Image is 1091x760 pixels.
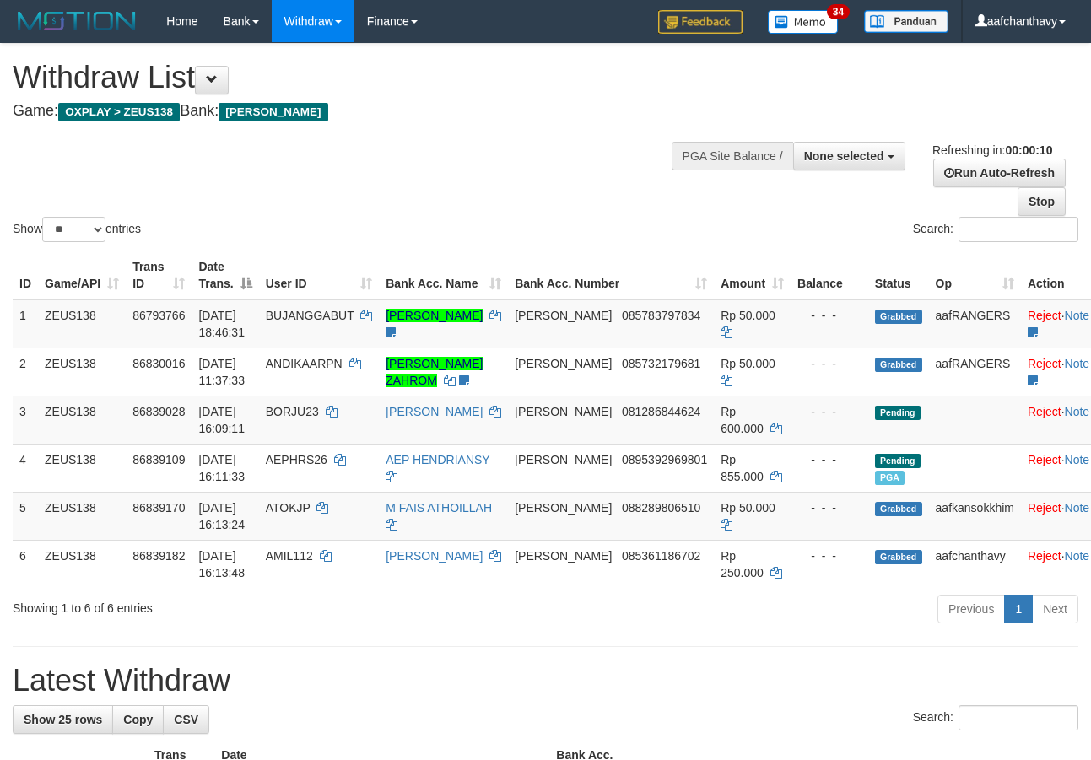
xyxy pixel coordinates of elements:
[933,159,1066,187] a: Run Auto-Refresh
[804,149,884,163] span: None selected
[622,357,700,370] span: Copy 085732179681 to clipboard
[163,705,209,734] a: CSV
[875,310,922,324] span: Grabbed
[875,454,921,468] span: Pending
[721,309,775,322] span: Rp 50.000
[38,348,126,396] td: ZEUS138
[13,444,38,492] td: 4
[266,549,313,563] span: AMIL112
[386,501,492,515] a: M FAIS ATHOILLAH
[929,348,1021,396] td: aafRANGERS
[1028,549,1061,563] a: Reject
[875,502,922,516] span: Grabbed
[1004,595,1033,623] a: 1
[132,501,185,515] span: 86839170
[24,713,102,726] span: Show 25 rows
[937,595,1005,623] a: Previous
[266,357,343,370] span: ANDIKAARPN
[192,251,258,299] th: Date Trans.: activate to sort column descending
[13,103,710,120] h4: Game: Bank:
[1005,143,1052,157] strong: 00:00:10
[198,453,245,483] span: [DATE] 16:11:33
[266,405,319,418] span: BORJU23
[174,713,198,726] span: CSV
[1065,549,1090,563] a: Note
[198,405,245,435] span: [DATE] 16:09:11
[198,549,245,579] span: [DATE] 16:13:48
[515,357,612,370] span: [PERSON_NAME]
[797,547,861,564] div: - - -
[875,358,922,372] span: Grabbed
[198,357,245,387] span: [DATE] 11:37:33
[875,550,922,564] span: Grabbed
[721,501,775,515] span: Rp 50.000
[112,705,164,734] a: Copy
[1028,309,1061,322] a: Reject
[13,217,141,242] label: Show entries
[123,713,153,726] span: Copy
[768,10,839,34] img: Button%20Memo.svg
[515,309,612,322] span: [PERSON_NAME]
[622,501,700,515] span: Copy 088289806510 to clipboard
[13,664,1078,698] h1: Latest Withdraw
[622,405,700,418] span: Copy 081286844624 to clipboard
[132,357,185,370] span: 86830016
[13,348,38,396] td: 2
[797,307,861,324] div: - - -
[219,103,327,121] span: [PERSON_NAME]
[1065,309,1090,322] a: Note
[827,4,850,19] span: 34
[929,251,1021,299] th: Op: activate to sort column ascending
[622,309,700,322] span: Copy 085783797834 to clipboard
[126,251,192,299] th: Trans ID: activate to sort column ascending
[721,453,764,483] span: Rp 855.000
[793,142,905,170] button: None selected
[13,492,38,540] td: 5
[13,540,38,588] td: 6
[386,453,489,466] a: AEP HENDRIANSY
[929,299,1021,348] td: aafRANGERS
[959,217,1078,242] input: Search:
[266,501,311,515] span: ATOKJP
[672,142,793,170] div: PGA Site Balance /
[13,705,113,734] a: Show 25 rows
[266,309,354,322] span: BUJANGGABUT
[721,357,775,370] span: Rp 50.000
[875,406,921,420] span: Pending
[797,499,861,516] div: - - -
[721,549,764,579] span: Rp 250.000
[508,251,714,299] th: Bank Acc. Number: activate to sort column ascending
[515,501,612,515] span: [PERSON_NAME]
[38,540,126,588] td: ZEUS138
[13,593,442,617] div: Showing 1 to 6 of 6 entries
[929,540,1021,588] td: aafchanthavy
[386,357,483,387] a: [PERSON_NAME] ZAHROM
[797,355,861,372] div: - - -
[132,405,185,418] span: 86839028
[132,309,185,322] span: 86793766
[622,453,707,466] span: Copy 0895392969801 to clipboard
[622,549,700,563] span: Copy 085361186702 to clipboard
[714,251,791,299] th: Amount: activate to sort column ascending
[797,403,861,420] div: - - -
[515,453,612,466] span: [PERSON_NAME]
[386,309,483,322] a: [PERSON_NAME]
[198,309,245,339] span: [DATE] 18:46:31
[959,705,1078,730] input: Search:
[13,251,38,299] th: ID
[38,396,126,444] td: ZEUS138
[13,299,38,348] td: 1
[1018,187,1066,216] a: Stop
[1032,595,1078,623] a: Next
[259,251,380,299] th: User ID: activate to sort column ascending
[1065,453,1090,466] a: Note
[1028,405,1061,418] a: Reject
[58,103,180,121] span: OXPLAY > ZEUS138
[1065,405,1090,418] a: Note
[198,501,245,531] span: [DATE] 16:13:24
[868,251,929,299] th: Status
[386,549,483,563] a: [PERSON_NAME]
[721,405,764,435] span: Rp 600.000
[13,61,710,94] h1: Withdraw List
[658,10,743,34] img: Feedback.jpg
